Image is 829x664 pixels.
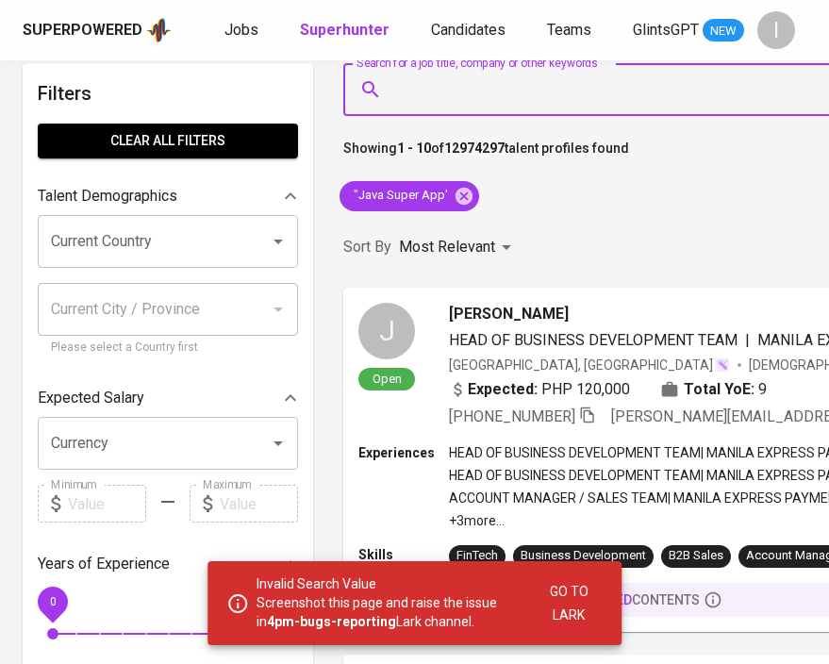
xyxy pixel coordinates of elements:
b: 12974297 [444,141,505,156]
a: Superhunter [300,19,393,42]
span: 0 [49,595,56,608]
img: app logo [146,16,172,44]
button: Open [265,430,291,456]
span: [PERSON_NAME] [449,303,569,325]
p: Skills [358,545,449,564]
span: | [745,329,750,352]
div: [GEOGRAPHIC_DATA], [GEOGRAPHIC_DATA] [449,356,730,374]
p: Talent Demographics [38,185,177,207]
b: Expected: [468,378,538,401]
div: B2B Sales [669,547,723,565]
b: 4pm-bugs-reporting [267,614,396,629]
p: Invalid Search Value Screenshot this page and raise the issue in Lark channel. [257,574,524,631]
a: Candidates [431,19,509,42]
button: Clear All filters [38,124,298,158]
div: Business Development [521,547,646,565]
span: Go to Lark [546,580,591,626]
p: Most Relevant [399,236,495,258]
p: Experiences [358,443,449,462]
span: "Java Super App' [340,187,459,205]
p: Expected Salary [38,387,144,409]
div: Expected Salary [38,379,298,417]
img: magic_wand.svg [715,357,730,373]
a: Teams [547,19,595,42]
span: Candidates [431,21,506,39]
p: Years of Experience [38,553,170,575]
b: Total YoE: [684,378,754,401]
input: Value [68,485,146,523]
a: Jobs [224,19,262,42]
div: I [757,11,795,49]
span: Teams [547,21,591,39]
div: Years of Experience [38,545,298,583]
span: [PHONE_NUMBER] [449,407,575,425]
a: Superpoweredapp logo [23,16,172,44]
div: FinTech [456,547,498,565]
b: Superhunter [300,21,390,39]
button: Open [265,228,291,255]
div: J [358,303,415,359]
div: Superpowered [23,20,142,41]
b: 1 - 10 [397,141,431,156]
span: HEAD OF BUSINESS DEVELOPMENT TEAM [449,331,738,349]
p: Sort By [343,236,391,258]
p: Showing of talent profiles found [343,139,629,174]
span: Clear All filters [53,129,283,153]
span: NEW [703,22,744,41]
div: PHP 120,000 [449,378,630,401]
div: Talent Demographics [38,177,298,215]
div: "Java Super App' [340,181,479,211]
span: Open [365,371,409,387]
h6: Filters [38,78,298,108]
span: 9 [758,378,767,401]
span: Jobs [224,21,258,39]
input: Value [220,485,298,523]
a: GlintsGPT NEW [633,19,744,42]
span: GlintsGPT [633,21,699,39]
div: Most Relevant [399,230,518,265]
p: Please select a Country first [51,339,285,357]
button: Go to Lark [539,574,599,632]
